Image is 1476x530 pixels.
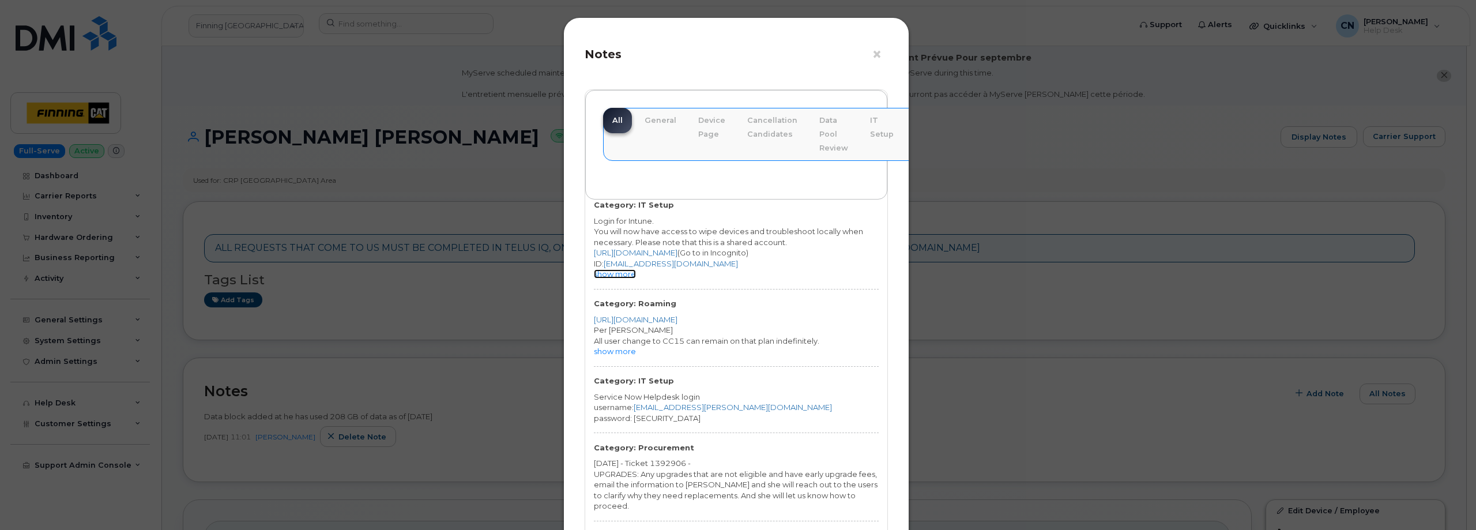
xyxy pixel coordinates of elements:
[635,108,686,133] a: General
[906,108,961,133] a: Roaming
[594,299,676,308] strong: Category: Roaming
[604,259,738,268] a: [EMAIL_ADDRESS][DOMAIN_NAME]
[594,200,674,209] strong: Category: IT Setup
[594,269,636,279] a: show more
[594,336,879,347] div: All user change to CC15 can remain on that plan indefinitely.
[738,108,807,147] a: Cancellation Candidates
[594,402,879,423] div: username: password: [SECURITY_DATA]
[594,376,674,385] strong: Category: IT Setup
[594,315,677,324] a: [URL][DOMAIN_NAME]
[594,458,879,512] div: [DATE] - Ticket 1392906 - UPGRADES: Any upgrades that are not eligible and have early upgrade fee...
[594,347,636,356] a: show more
[594,443,694,452] strong: Category: Procurement
[689,108,735,147] a: Device Page
[810,108,857,161] a: Data Pool Review
[634,403,832,412] a: [EMAIL_ADDRESS][PERSON_NAME][DOMAIN_NAME]
[594,325,879,336] div: Per [PERSON_NAME]
[594,258,879,269] div: ID:
[585,47,888,61] h4: Notes
[861,108,903,147] a: IT Setup
[872,46,888,63] button: ×
[594,216,879,258] div: Login for Intune. You will now have access to wipe devices and troubleshoot locally when necessar...
[603,108,632,133] a: All
[594,248,677,257] a: [URL][DOMAIN_NAME]
[594,392,879,403] div: Service Now Helpdesk login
